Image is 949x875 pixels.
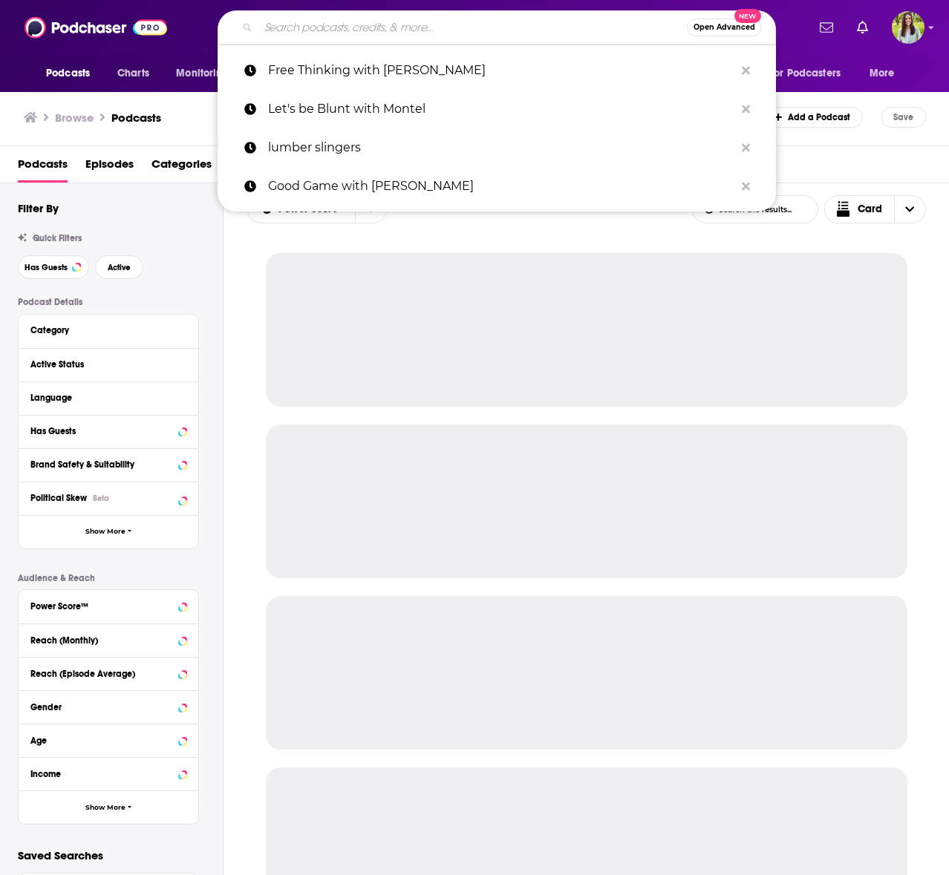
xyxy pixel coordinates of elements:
span: Power Score [278,204,343,214]
a: lumber slingers [218,128,776,167]
a: Show notifications dropdown [814,15,839,40]
span: New [734,9,761,23]
span: Charts [117,63,149,84]
button: Active [95,255,143,279]
button: Age [30,730,186,749]
button: Show More [19,790,198,824]
div: Category [30,325,177,335]
a: Episodes [85,152,134,183]
button: open menu [248,204,355,214]
div: Active Status [30,359,177,370]
button: Reach (Episode Average) [30,663,186,682]
span: For Podcasters [769,63,841,84]
button: Power Score™ [30,596,186,615]
div: Gender [30,702,174,712]
a: Podcasts [18,152,68,183]
input: Search podcasts, credits, & more... [258,16,687,39]
button: open menu [859,59,913,88]
button: Show More [19,515,198,548]
button: Category [30,321,186,339]
span: Monitoring [176,63,229,84]
span: Show More [85,528,125,536]
span: Quick Filters [33,233,82,243]
button: Open AdvancedNew [687,19,762,36]
div: Power Score™ [30,601,174,612]
span: Has Guests [25,263,68,272]
span: Card [858,204,882,214]
a: Good Game with [PERSON_NAME] [218,167,776,206]
button: Reach (Monthly) [30,630,186,649]
button: Language [30,388,186,407]
a: Let's be Blunt with Montel [218,90,776,128]
button: Show profile menu [892,11,924,44]
button: Save [881,107,926,128]
p: lumber slingers [268,128,734,167]
p: Audience & Reach [18,573,199,583]
h3: Browse [55,111,94,125]
div: Age [30,735,174,746]
div: Reach (Monthly) [30,635,174,646]
a: Show notifications dropdown [851,15,874,40]
button: Has Guests [18,255,89,279]
span: Show More [85,804,125,812]
button: open menu [760,59,862,88]
p: Podcast Details [18,297,199,307]
button: Political SkewBeta [30,488,186,507]
button: Active Status [30,355,186,373]
button: Has Guests [30,422,186,440]
div: Beta [93,494,109,503]
span: Podcasts [46,63,90,84]
p: Free Thinking with Montel [268,51,734,90]
span: Political Skew [30,493,87,503]
span: Logged in as meaghanyoungblood [892,11,924,44]
a: Categories [151,152,212,183]
span: Active [108,263,131,272]
a: Charts [108,59,158,88]
img: Podchaser - Follow, Share and Rate Podcasts [25,13,167,42]
button: Brand Safety & Suitability [30,455,186,473]
p: Saved Searches [18,848,199,862]
p: Good Game with Sarah Spain [268,167,734,206]
div: Search podcasts, credits, & more... [218,10,776,45]
button: open menu [36,59,109,88]
div: Brand Safety & Suitability [30,459,174,470]
a: Add a Podcast [762,107,864,128]
a: Free Thinking with [PERSON_NAME] [218,51,776,90]
span: More [870,63,895,84]
div: Has Guests [30,426,174,436]
p: Let's be Blunt with Montel [268,90,734,128]
button: Income [30,764,186,782]
img: User Profile [892,11,924,44]
div: Income [30,769,174,779]
div: Reach (Episode Average) [30,669,174,679]
h2: Filter By [18,201,59,215]
span: Open Advanced [694,24,755,31]
div: Language [30,393,177,403]
button: open menu [166,59,248,88]
a: Podcasts [111,111,161,125]
button: Gender [30,697,186,715]
button: Choose View [824,195,927,223]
